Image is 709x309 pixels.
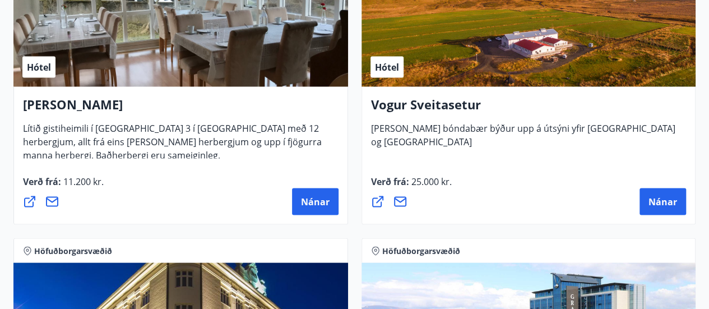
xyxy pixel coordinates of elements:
span: Nánar [648,195,677,207]
h4: Vogur Sveitasetur [371,95,687,121]
button: Nánar [640,188,686,215]
span: Nánar [301,195,330,207]
span: Höfuðborgarsvæðið [34,245,112,256]
button: Nánar [292,188,339,215]
span: Höfuðborgarsvæðið [382,245,460,256]
span: Hótel [375,61,399,73]
span: [PERSON_NAME] bóndabær býður upp á útsýni yfir [GEOGRAPHIC_DATA] og [GEOGRAPHIC_DATA] [371,122,675,156]
span: Verð frá : [371,175,452,196]
span: Hótel [27,61,51,73]
h4: [PERSON_NAME] [23,95,339,121]
span: Verð frá : [23,175,104,196]
span: 25.000 kr. [409,175,452,187]
span: 11.200 kr. [61,175,104,187]
span: Lítið gistiheimili í [GEOGRAPHIC_DATA] 3 í [GEOGRAPHIC_DATA] með 12 herbergjum, allt frá eins [PE... [23,122,322,170]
